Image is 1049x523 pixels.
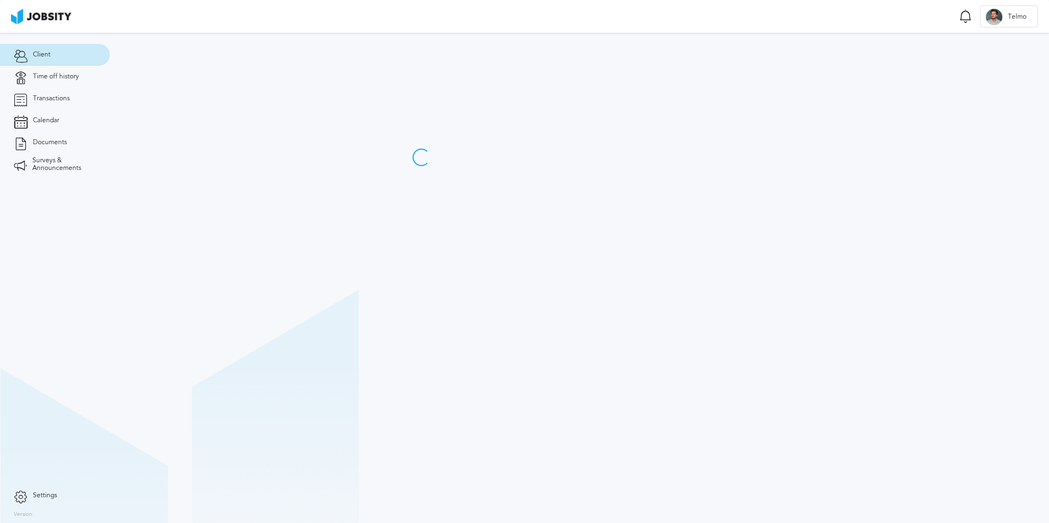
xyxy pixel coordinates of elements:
span: Transactions [33,95,70,103]
div: T [986,9,1002,25]
span: Documents [33,139,67,146]
button: TTelmo [980,5,1038,27]
img: ab4bad089aa723f57921c736e9817d99.png [11,9,71,24]
span: Surveys & Announcements [32,157,96,172]
span: Settings [33,492,57,499]
span: Calendar [33,117,59,124]
span: Client [33,51,50,59]
span: Telmo [1002,13,1032,21]
label: Version: [14,511,34,518]
span: Time off history [33,73,79,81]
